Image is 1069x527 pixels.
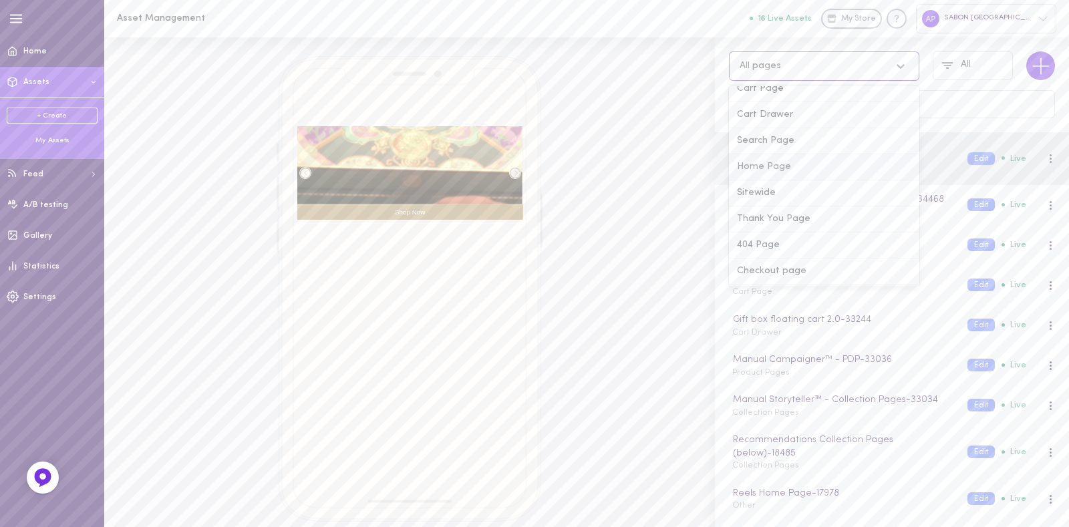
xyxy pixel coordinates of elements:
[1002,494,1026,503] span: Live
[729,206,919,232] div: Thank You Page
[916,4,1056,33] div: SABON [GEOGRAPHIC_DATA]
[297,204,522,220] div: Shop Now
[1002,321,1026,329] span: Live
[729,154,919,180] div: Home Page
[300,168,311,178] div: Left arrow
[730,353,955,367] div: Manual Campaigner™ - PDP - 33036
[1002,401,1026,409] span: Live
[750,14,812,23] button: 16 Live Assets
[23,78,49,86] span: Assets
[23,262,59,271] span: Statistics
[967,279,995,291] button: Edit
[730,393,955,407] div: Manual Storyteller™ - Collection Pages - 33034
[841,13,876,25] span: My Store
[1002,281,1026,289] span: Live
[1002,448,1026,456] span: Live
[7,136,98,146] div: My Assets
[23,170,43,178] span: Feed
[23,201,68,209] span: A/B testing
[730,486,955,501] div: Reels Home Page - 17978
[887,9,907,29] div: Knowledge center
[732,329,782,337] span: Cart Drawer
[732,462,799,470] span: Collection Pages
[729,285,919,311] div: Other
[1002,200,1026,209] span: Live
[967,399,995,411] button: Edit
[7,108,98,124] a: + Create
[1002,240,1026,249] span: Live
[729,180,919,206] div: Sitewide
[522,204,748,220] div: Shop Now
[967,446,995,458] button: Edit
[967,319,995,331] button: Edit
[729,76,919,102] div: Cart Page
[729,232,919,258] div: 404 Page
[821,9,882,29] a: My Store
[729,102,919,128] div: Cart Drawer
[729,128,919,154] div: Search Page
[117,13,337,23] h1: Asset Management
[732,369,790,377] span: Product Pages
[732,288,772,296] span: Cart Page
[33,468,53,488] img: Feedback Button
[967,198,995,211] button: Edit
[967,152,995,165] button: Edit
[750,14,821,23] a: 16 Live Assets
[967,492,995,505] button: Edit
[23,47,47,55] span: Home
[730,433,955,460] div: Recommendations Collection Pages (below) - 18485
[1002,361,1026,369] span: Live
[732,502,756,510] span: Other
[510,168,520,178] div: Right arrow
[23,293,56,301] span: Settings
[740,61,781,71] div: All pages
[732,409,799,417] span: Collection Pages
[967,238,995,251] button: Edit
[729,258,919,285] div: Checkout page
[23,232,52,240] span: Gallery
[933,51,1013,80] button: All
[1002,154,1026,163] span: Live
[967,359,995,371] button: Edit
[730,313,955,327] div: Gift box floating cart 2.0 - 33244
